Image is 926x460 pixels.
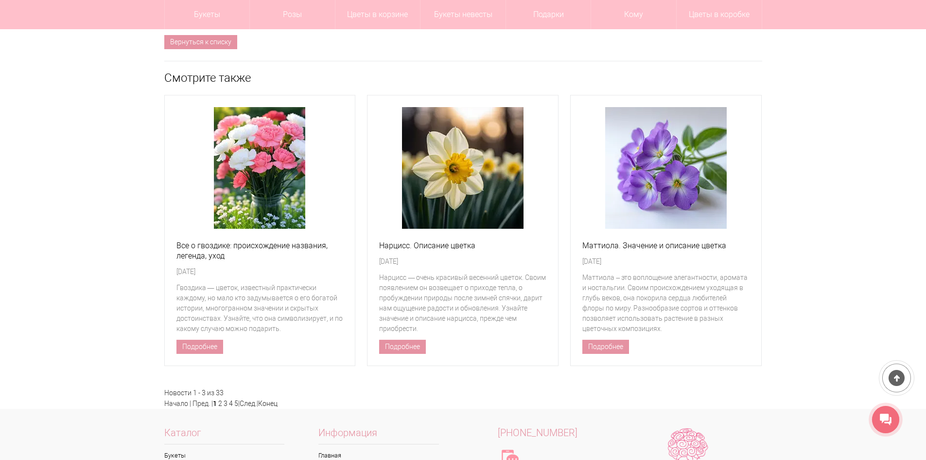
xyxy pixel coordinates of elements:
[224,400,227,407] a: 3
[164,35,237,49] a: Вернуться к списку
[318,428,439,444] span: Информация
[164,428,285,444] span: Каталог
[379,273,546,334] div: Нарцисс — очень красивый весенний цветок. Своим появлением он возвещает о приходе тепла, о пробуж...
[176,283,344,334] div: Гвоздика — цветок, известный практически каждому, но мало кто задумывается о его богатой истории,...
[498,427,577,439] span: [PHONE_NUMBER]
[213,399,217,408] b: 1
[229,400,233,407] a: 4
[379,240,546,251] a: Нарцисс. Описание цветка
[582,273,750,334] div: Маттиола – это воплощение элегантности, аромата и ностальгии. Своим происхождением уходящая в глу...
[379,340,426,354] a: Подробнее
[234,400,238,407] a: 5
[402,107,524,229] img: Нарцисс. Описание цветка
[582,340,629,354] a: Подробнее
[463,428,613,438] a: [PHONE_NUMBER]
[582,240,750,251] a: Маттиола. Значение и описание цветка
[176,240,344,261] a: Все о гвоздике: происхождение названия, легенда, уход
[214,107,305,229] img: Все о гвоздике: происхождение названия, легенда, уход
[582,257,750,267] div: [DATE]
[605,107,727,229] img: Маттиола. Значение и описание цветка
[164,61,762,83] div: Смотрите также
[176,267,344,277] div: [DATE]
[176,340,223,354] a: Подробнее
[218,400,222,407] a: 2
[164,400,278,407] font: Начало | Пред. | | |
[164,389,224,397] font: Новости 1 - 3 из 33
[258,400,278,407] a: Конец
[379,257,546,267] div: [DATE]
[240,400,257,407] a: След.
